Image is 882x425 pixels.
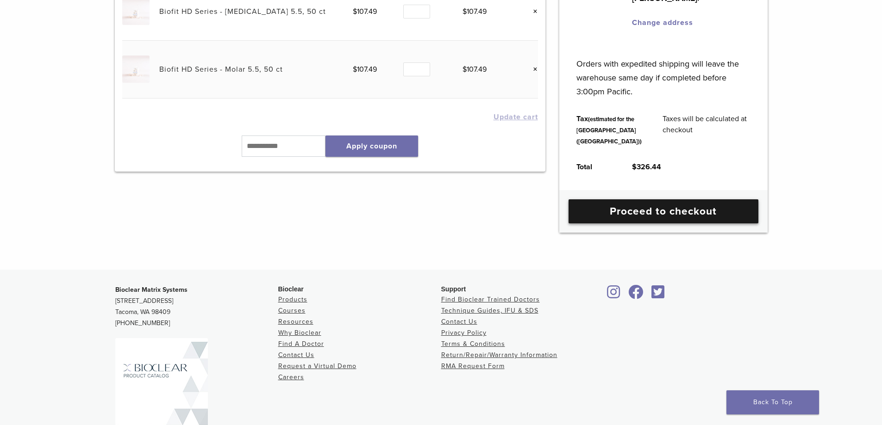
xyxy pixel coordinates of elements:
[569,199,758,223] a: Proceed to checkout
[278,340,324,348] a: Find A Doctor
[463,65,487,74] bdi: 107.49
[278,307,306,314] a: Courses
[353,65,357,74] span: $
[441,318,477,326] a: Contact Us
[526,6,538,18] a: Remove this item
[159,65,283,74] a: Biofit HD Series - Molar 5.5, 50 ct
[441,285,466,293] span: Support
[441,307,538,314] a: Technique Guides, IFU & SDS
[278,351,314,359] a: Contact Us
[441,296,540,303] a: Find Bioclear Trained Doctors
[463,7,487,16] bdi: 107.49
[441,340,505,348] a: Terms & Conditions
[726,390,819,414] a: Back To Top
[115,284,278,329] p: [STREET_ADDRESS] Tacoma, WA 98409 [PHONE_NUMBER]
[463,65,467,74] span: $
[494,113,538,121] button: Update cart
[632,162,637,172] span: $
[353,7,357,16] span: $
[652,106,761,154] td: Taxes will be calculated at checkout
[566,154,622,180] th: Total
[441,351,557,359] a: Return/Repair/Warranty Information
[278,373,304,381] a: Careers
[632,18,693,27] a: Change address
[566,106,652,154] th: Tax
[278,318,313,326] a: Resources
[278,296,307,303] a: Products
[115,286,188,294] strong: Bioclear Matrix Systems
[576,116,642,145] small: (estimated for the [GEOGRAPHIC_DATA] ([GEOGRAPHIC_DATA]))
[441,362,505,370] a: RMA Request Form
[122,55,150,83] img: Biofit HD Series - Molar 5.5, 50 ct
[632,162,661,172] bdi: 326.44
[649,290,668,300] a: Bioclear
[278,329,321,337] a: Why Bioclear
[604,290,624,300] a: Bioclear
[576,43,750,99] p: Orders with expedited shipping will leave the warehouse same day if completed before 3:00pm Pacific.
[278,362,357,370] a: Request a Virtual Demo
[626,290,647,300] a: Bioclear
[441,329,487,337] a: Privacy Policy
[463,7,467,16] span: $
[159,7,326,16] a: Biofit HD Series - [MEDICAL_DATA] 5.5, 50 ct
[353,65,377,74] bdi: 107.49
[278,285,304,293] span: Bioclear
[325,136,418,157] button: Apply coupon
[526,63,538,75] a: Remove this item
[353,7,377,16] bdi: 107.49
